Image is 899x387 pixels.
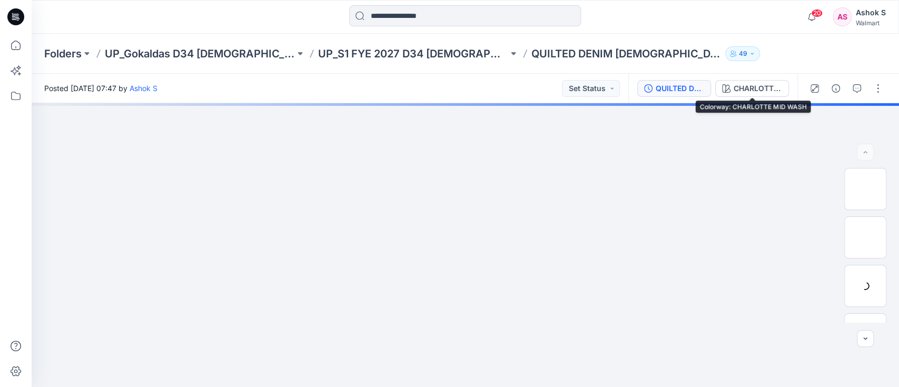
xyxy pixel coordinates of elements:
p: QUILTED DENIM [DEMOGRAPHIC_DATA] LIKE JACKET [531,46,722,61]
div: QUILTED DENIM [DEMOGRAPHIC_DATA] LIKE JACKET- [656,83,704,94]
span: Posted [DATE] 07:47 by [44,83,157,94]
div: AS [833,7,852,26]
a: UP_S1 FYE 2027 D34 [DEMOGRAPHIC_DATA] Outerwear [318,46,508,61]
div: CHARLOTTE MID WASH [734,83,782,94]
a: Ashok S [130,84,157,93]
button: Details [827,80,844,97]
div: Walmart [856,19,886,27]
button: CHARLOTTE MID WASH [715,80,789,97]
span: 20 [811,9,823,17]
button: QUILTED DENIM [DEMOGRAPHIC_DATA] LIKE JACKET- [637,80,711,97]
div: Ashok S [856,6,886,19]
a: UP_Gokaldas D34 [DEMOGRAPHIC_DATA] Dresses [105,46,295,61]
a: Folders [44,46,82,61]
button: 49 [725,46,760,61]
p: 49 [738,48,747,59]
